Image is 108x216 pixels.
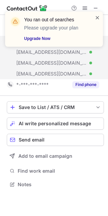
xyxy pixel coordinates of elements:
[18,168,101,174] span: Find work email
[24,16,87,23] header: You ran out of searches
[19,137,44,143] span: Send email
[16,71,87,77] span: [EMAIL_ADDRESS][DOMAIN_NAME]
[18,153,72,159] span: Add to email campaign
[18,181,101,188] span: Notes
[7,134,104,146] button: Send email
[7,150,104,162] button: Add to email campaign
[7,180,104,189] button: Notes
[7,117,104,130] button: AI write personalized message
[7,4,48,12] img: ContactOut v5.3.10
[19,121,91,126] span: AI write personalized message
[24,24,87,31] p: Please upgrade your plan
[24,35,87,42] a: Upgrade Now
[7,101,104,113] button: save-profile-one-click
[7,166,104,176] button: Find work email
[16,60,87,66] span: [EMAIL_ADDRESS][DOMAIN_NAME]
[19,105,92,110] div: Save to List / ATS / CRM
[72,81,99,88] button: Reveal Button
[10,16,21,27] img: warning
